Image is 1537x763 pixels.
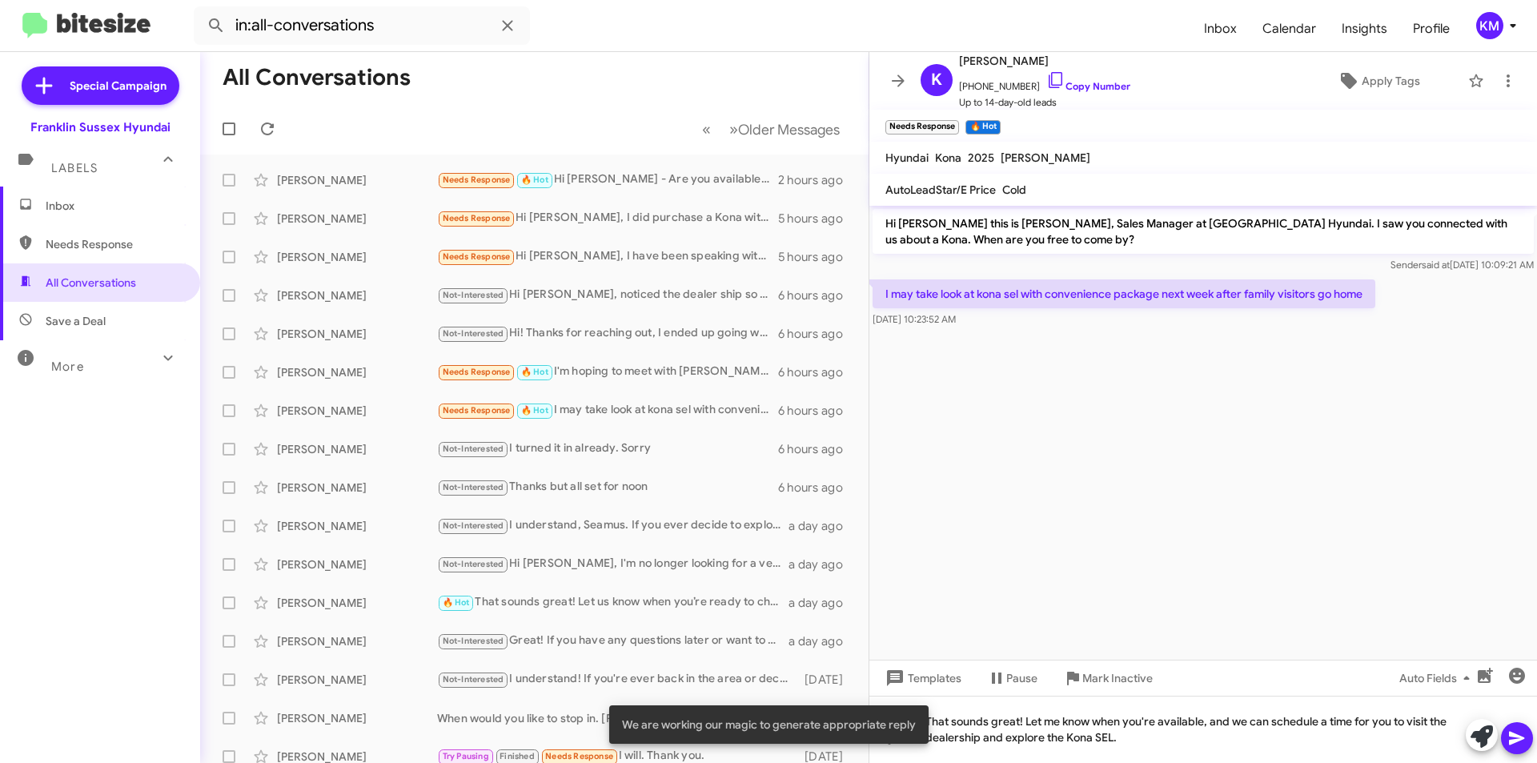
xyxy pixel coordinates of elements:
div: Franklin Sussex Hyundai [30,119,171,135]
div: a day ago [789,633,856,649]
span: More [51,359,84,374]
span: Up to 14-day-old leads [959,94,1130,110]
span: Special Campaign [70,78,167,94]
span: Not-Interested [443,636,504,646]
span: Needs Response [46,236,182,252]
button: Apply Tags [1296,66,1460,95]
button: Templates [869,664,974,693]
div: 6 hours ago [778,364,856,380]
a: Inbox [1191,6,1250,52]
span: All Conversations [46,275,136,291]
span: Needs Response [443,213,511,223]
div: 6 hours ago [778,480,856,496]
button: Pause [974,664,1050,693]
p: I may take look at kona sel with convenience package next week after family visitors go home [873,279,1375,308]
div: Great! If you have any questions later or want to schedule an appointment to discuss your vehicle... [437,632,789,650]
span: Inbox [46,198,182,214]
span: 2025 [968,151,994,165]
span: Not-Interested [443,559,504,569]
div: 6 hours ago [778,441,856,457]
span: [DATE] 10:23:52 AM [873,313,956,325]
div: Thanks but all set for noon [437,478,778,496]
span: » [729,119,738,139]
div: I'm hoping to meet with [PERSON_NAME] either tonight or [DATE] night [437,363,778,381]
span: Not-Interested [443,482,504,492]
span: Finished [500,751,535,761]
span: 🔥 Hot [443,597,470,608]
div: [PERSON_NAME] [277,211,437,227]
button: KM [1463,12,1519,39]
a: Calendar [1250,6,1329,52]
div: a day ago [789,556,856,572]
div: [PERSON_NAME] [277,441,437,457]
nav: Page navigation example [693,113,849,146]
div: [PERSON_NAME] [277,672,437,688]
span: Mark Inactive [1082,664,1153,693]
div: a day ago [789,595,856,611]
div: I understand, Seamus. If you ever decide to explore options again, feel free to reach out. Have a... [437,516,789,535]
div: [PERSON_NAME] [277,595,437,611]
span: Not-Interested [443,520,504,531]
div: Hi [PERSON_NAME], I did purchase a Kona with the Hyundai hackettstown location but appreciate the... [437,209,778,227]
a: Insights [1329,6,1400,52]
span: Sender [DATE] 10:09:21 AM [1391,259,1534,271]
h1: All Conversations [223,65,411,90]
div: That sounds great! Let me know when you're available, and we can schedule a time for you to visit... [869,696,1537,763]
span: Save a Deal [46,313,106,329]
span: Cold [1002,183,1026,197]
span: Needs Response [443,251,511,262]
span: Kona [935,151,961,165]
button: Next [720,113,849,146]
a: Copy Number [1046,80,1130,92]
button: Previous [692,113,720,146]
button: Mark Inactive [1050,664,1166,693]
span: Needs Response [443,175,511,185]
small: Needs Response [885,120,959,135]
span: Needs Response [443,405,511,416]
span: 🔥 Hot [521,405,548,416]
div: [PERSON_NAME] [277,480,437,496]
div: Hi [PERSON_NAME], I have been speaking with [PERSON_NAME] from [GEOGRAPHIC_DATA] [437,247,778,266]
div: [PERSON_NAME] [277,556,437,572]
span: 🔥 Hot [521,367,548,377]
div: [PERSON_NAME] [277,403,437,419]
div: [PERSON_NAME] [277,633,437,649]
div: [PERSON_NAME] [277,710,437,726]
div: [PERSON_NAME] [277,364,437,380]
span: K [931,67,942,93]
button: Auto Fields [1387,664,1489,693]
small: 🔥 Hot [965,120,1000,135]
span: Auto Fields [1399,664,1476,693]
div: 2 hours ago [778,172,856,188]
div: Hi [PERSON_NAME], noticed the dealer ship so far from my place [437,286,778,304]
span: We are working our magic to generate appropriate reply [622,717,916,733]
div: I understand! If you're ever back in the area or decide to sell your vehicle, feel free to reach ... [437,670,797,689]
span: said at [1422,259,1450,271]
div: 6 hours ago [778,287,856,303]
span: [PHONE_NUMBER] [959,70,1130,94]
div: a day ago [789,518,856,534]
div: 6 hours ago [778,403,856,419]
span: Profile [1400,6,1463,52]
div: Hi [PERSON_NAME], I'm no longer looking for a vehicle thank you [437,555,789,573]
span: Not-Interested [443,674,504,685]
div: [PERSON_NAME] [277,249,437,265]
div: Hi! Thanks for reaching out, I ended up going with another car. Thank you for all the help! [437,324,778,343]
div: KM [1476,12,1503,39]
span: Needs Response [443,367,511,377]
span: Older Messages [738,121,840,139]
div: 5 hours ago [778,211,856,227]
span: Not-Interested [443,290,504,300]
div: I may take look at kona sel with convenience package next week after family visitors go home [437,401,778,420]
div: [PERSON_NAME] [277,518,437,534]
div: [PERSON_NAME] [277,326,437,342]
a: Special Campaign [22,66,179,105]
div: 5 hours ago [778,249,856,265]
span: AutoLeadStar/E Price [885,183,996,197]
div: 6 hours ago [778,326,856,342]
div: [PERSON_NAME] [277,172,437,188]
span: Apply Tags [1362,66,1420,95]
div: When would you like to stop in. [PERSON_NAME] your salesman will help out and show you some of th... [437,710,797,726]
